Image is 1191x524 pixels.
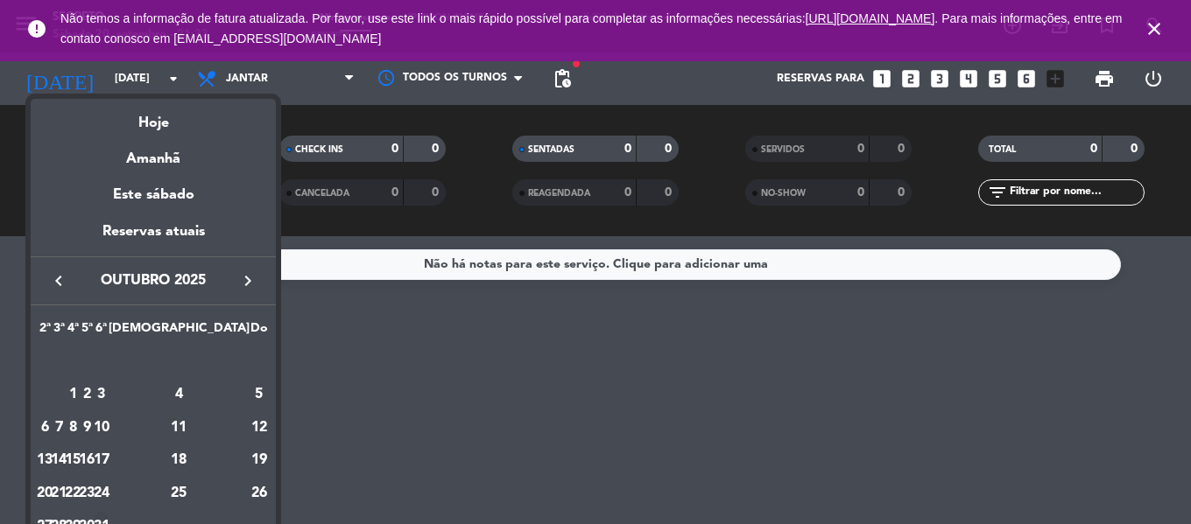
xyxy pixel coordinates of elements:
[250,446,268,476] div: 19
[38,444,52,478] td: 13 de outubro de 2025
[39,479,52,508] div: 20
[250,380,268,409] div: 5
[250,444,269,478] td: 19 de outubro de 2025
[95,318,109,346] th: Sexta-feira
[95,413,108,443] div: 10
[81,380,94,409] div: 2
[250,378,269,411] td: 5 de outubro de 2025
[38,411,52,444] td: 6 de outubro de 2025
[52,444,66,478] td: 14 de outubro de 2025
[116,446,243,476] div: 18
[116,479,243,508] div: 25
[80,411,94,444] td: 9 de outubro de 2025
[66,477,80,510] td: 22 de outubro de 2025
[39,446,52,476] div: 13
[80,318,94,346] th: Quinta-feira
[43,269,74,292] button: keyboard_arrow_left
[95,477,109,510] td: 24 de outubro de 2025
[250,477,269,510] td: 26 de outubro de 2025
[95,446,108,476] div: 17
[39,413,52,443] div: 6
[48,270,69,291] i: keyboard_arrow_left
[53,479,66,508] div: 21
[250,411,269,444] td: 12 de outubro de 2025
[81,413,94,443] div: 9
[31,99,276,135] div: Hoje
[232,269,264,292] button: keyboard_arrow_right
[67,413,80,443] div: 8
[109,318,250,346] th: Sábado
[109,477,250,510] td: 25 de outubro de 2025
[109,411,250,444] td: 11 de outubro de 2025
[95,378,109,411] td: 3 de outubro de 2025
[52,318,66,346] th: Terça-feira
[53,413,66,443] div: 7
[31,171,276,220] div: Este sábado
[250,479,268,508] div: 26
[66,411,80,444] td: 8 de outubro de 2025
[74,269,232,292] span: outubro 2025
[53,446,66,476] div: 14
[52,411,66,444] td: 7 de outubro de 2025
[52,477,66,510] td: 21 de outubro de 2025
[95,444,109,478] td: 17 de outubro de 2025
[80,444,94,478] td: 16 de outubro de 2025
[95,411,109,444] td: 10 de outubro de 2025
[95,380,108,409] div: 3
[66,318,80,346] th: Quarta-feira
[38,318,52,346] th: Segunda-feira
[95,479,108,508] div: 24
[81,446,94,476] div: 16
[80,378,94,411] td: 2 de outubro de 2025
[116,380,243,409] div: 4
[237,270,258,291] i: keyboard_arrow_right
[38,346,269,379] td: OUT
[67,479,80,508] div: 22
[80,477,94,510] td: 23 de outubro de 2025
[38,477,52,510] td: 20 de outubro de 2025
[109,378,250,411] td: 4 de outubro de 2025
[67,446,80,476] div: 15
[116,413,243,443] div: 11
[67,380,80,409] div: 1
[66,444,80,478] td: 15 de outubro de 2025
[250,413,268,443] div: 12
[250,318,269,346] th: Domingo
[66,378,80,411] td: 1 de outubro de 2025
[109,444,250,478] td: 18 de outubro de 2025
[81,479,94,508] div: 23
[31,220,276,256] div: Reservas atuais
[31,135,276,171] div: Amanhã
